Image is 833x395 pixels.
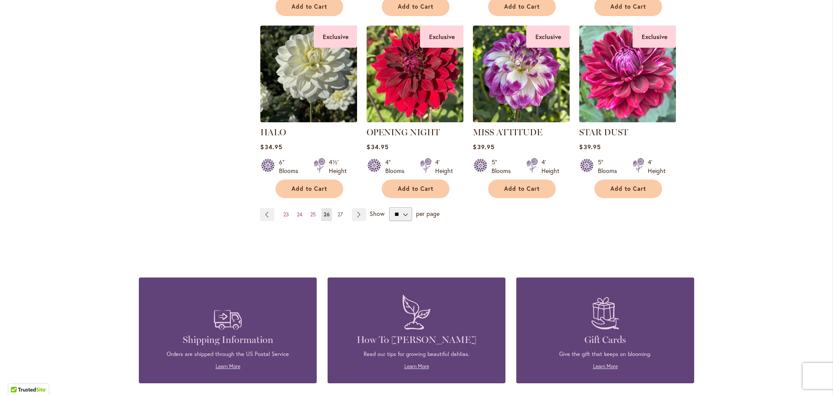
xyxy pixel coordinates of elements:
img: HALO [260,26,357,122]
a: 27 [335,208,345,221]
span: 25 [310,211,316,218]
span: 27 [338,211,343,218]
span: Show [370,209,384,218]
h4: Gift Cards [529,334,681,346]
a: 24 [295,208,305,221]
a: HALO [260,127,286,137]
a: MISS ATTITUDE Exclusive [473,116,570,124]
span: 23 [283,211,289,218]
span: Add to Cart [398,3,433,10]
a: OPENING NIGHT [367,127,440,137]
span: $39.95 [473,143,494,151]
div: 5" Blooms [492,158,516,175]
div: 6" Blooms [279,158,303,175]
span: Add to Cart [504,3,540,10]
span: Add to Cart [610,3,646,10]
a: Learn More [404,363,429,369]
a: Learn More [216,363,240,369]
a: HALO Exclusive [260,116,357,124]
div: 4' Height [435,158,453,175]
div: Exclusive [526,26,570,48]
span: $34.95 [367,143,388,151]
div: Exclusive [420,26,463,48]
div: 5" Blooms [598,158,622,175]
span: 26 [324,211,330,218]
span: 24 [297,211,302,218]
span: Add to Cart [292,185,327,193]
button: Add to Cart [488,180,556,198]
span: Add to Cart [610,185,646,193]
div: 4½' Height [329,158,347,175]
button: Add to Cart [382,180,449,198]
iframe: Launch Accessibility Center [7,364,31,388]
span: per page [416,209,439,218]
img: OPENING NIGHT [367,26,463,122]
p: Read our tips for growing beautiful dahlias. [341,350,492,358]
p: Orders are shipped through the US Postal Service [152,350,304,358]
div: 4" Blooms [385,158,410,175]
img: MISS ATTITUDE [473,26,570,122]
a: 25 [308,208,318,221]
span: Add to Cart [292,3,327,10]
img: STAR DUST [579,26,676,122]
a: OPENING NIGHT Exclusive [367,116,463,124]
div: Exclusive [314,26,357,48]
a: STAR DUST Exclusive [579,116,676,124]
span: Add to Cart [504,185,540,193]
div: Exclusive [633,26,676,48]
h4: Shipping Information [152,334,304,346]
h4: How To [PERSON_NAME] [341,334,492,346]
a: MISS ATTITUDE [473,127,542,137]
button: Add to Cart [594,180,662,198]
p: Give the gift that keeps on blooming. [529,350,681,358]
span: Add to Cart [398,185,433,193]
span: $34.95 [260,143,282,151]
a: STAR DUST [579,127,628,137]
button: Add to Cart [275,180,343,198]
a: Learn More [593,363,618,369]
div: 4' Height [648,158,666,175]
div: 4' Height [541,158,559,175]
a: 23 [281,208,291,221]
span: $39.95 [579,143,600,151]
